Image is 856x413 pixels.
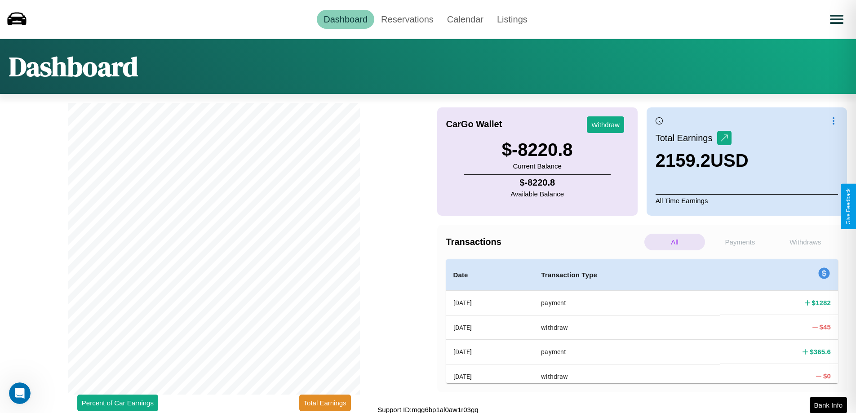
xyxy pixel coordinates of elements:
th: [DATE] [446,340,534,364]
h4: $ -8220.8 [510,178,564,188]
button: Total Earnings [299,395,351,411]
p: All Time Earnings [656,194,838,207]
h4: Date [453,270,527,280]
a: Dashboard [317,10,374,29]
iframe: Intercom live chat [9,382,31,404]
div: Give Feedback [845,188,852,225]
a: Listings [490,10,534,29]
th: [DATE] [446,291,534,315]
h4: $ 45 [820,322,831,332]
p: Payments [710,234,770,250]
h4: $ 0 [823,371,831,381]
h4: Transactions [446,237,642,247]
p: Available Balance [510,188,564,200]
button: Withdraw [587,116,624,133]
th: [DATE] [446,364,534,388]
a: Reservations [374,10,440,29]
th: withdraw [534,315,720,339]
h1: Dashboard [9,48,138,85]
p: Total Earnings [656,130,717,146]
p: All [644,234,705,250]
button: Percent of Car Earnings [77,395,158,411]
h4: $ 365.6 [810,347,831,356]
h3: 2159.2 USD [656,151,749,171]
h4: Transaction Type [541,270,713,280]
th: payment [534,340,720,364]
h4: $ 1282 [812,298,831,307]
button: Open menu [824,7,849,32]
th: withdraw [534,364,720,388]
th: [DATE] [446,315,534,339]
h4: CarGo Wallet [446,119,502,129]
a: Calendar [440,10,490,29]
h3: $ -8220.8 [502,140,573,160]
p: Current Balance [502,160,573,172]
p: Withdraws [775,234,836,250]
th: payment [534,291,720,315]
